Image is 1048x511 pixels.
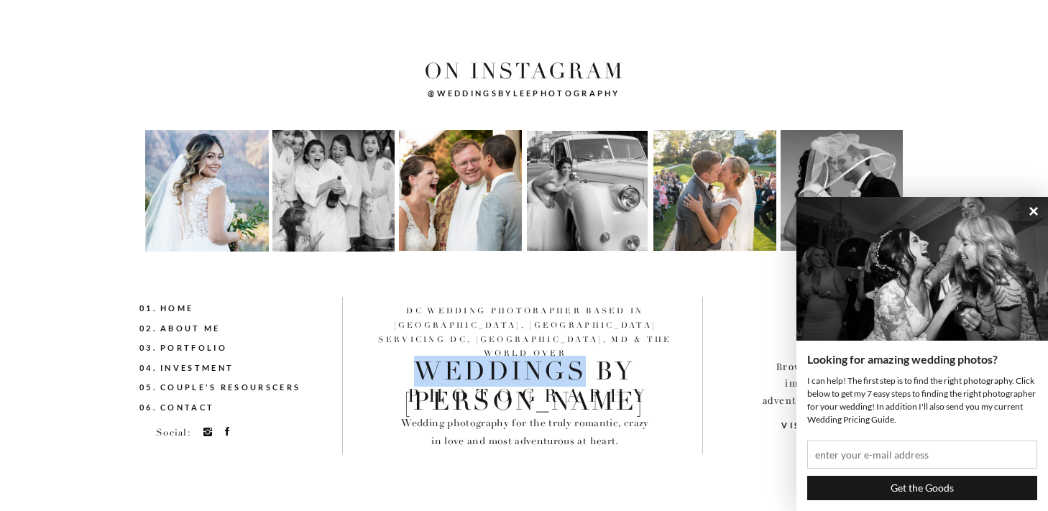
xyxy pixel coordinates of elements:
[139,321,278,337] a: 02. About me
[421,59,627,84] div: on instagram
[760,358,904,407] a: Browse all the latests images, follow the adventures & get inspired.
[807,476,1037,500] input: Get the Goods
[139,380,335,396] a: 05. couple's resourscers
[755,313,908,354] a: the latest
[139,361,278,377] a: 04. investment
[401,414,649,451] p: Wedding photography for the truly romantic, crazy in love and most adventurous at heart.
[807,351,1037,367] h3: Looking for amazing wedding photos?
[774,418,881,451] a: VISIT THE BLOG
[807,374,1037,426] p: I can help! The first step is to find the right photography. Click below to get my 7 easy steps t...
[346,86,702,110] div: @weddingsbyleephotography
[139,341,278,356] a: 03. Portfolio
[139,400,278,416] a: 06. Contact
[807,441,1037,469] input: enter your e-mail address
[372,304,679,344] p: DC wedding photorapher BASED IN [GEOGRAPHIC_DATA], [GEOGRAPHIC_DATA] servicing Dc, [GEOGRAPHIC_DA...
[139,301,278,317] a: 01. Home
[1019,197,1048,226] button: ×
[371,356,679,417] p: weddings By [PERSON_NAME]
[156,428,198,446] div: Social:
